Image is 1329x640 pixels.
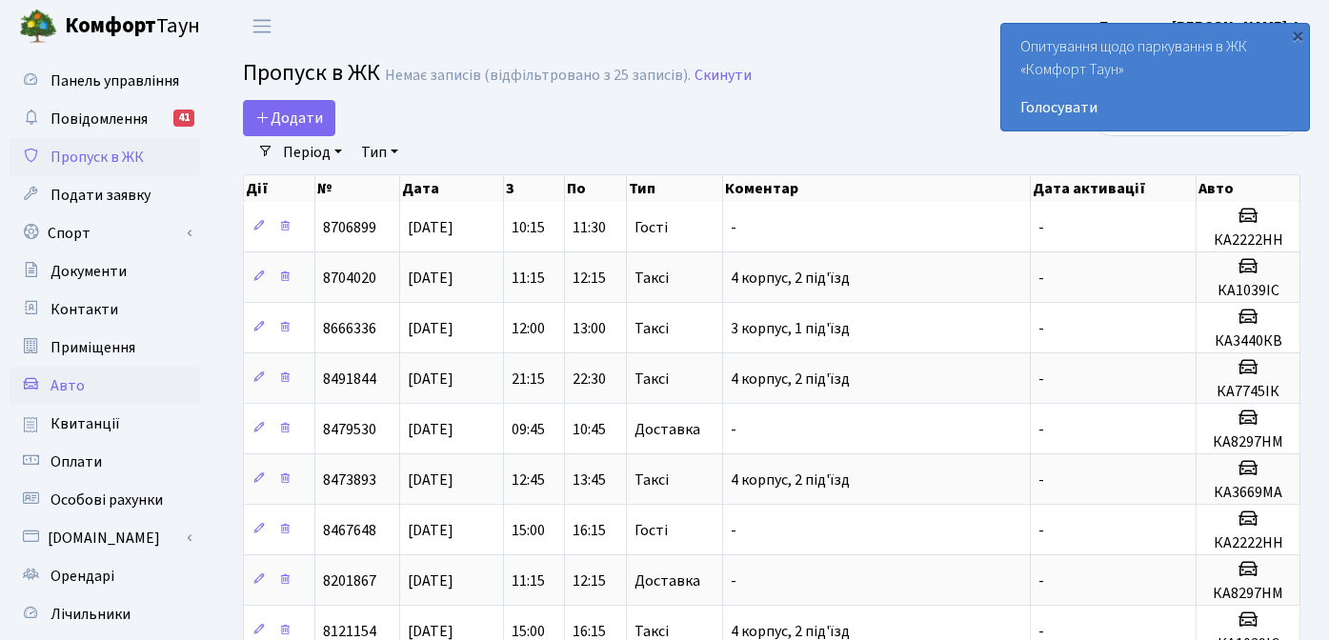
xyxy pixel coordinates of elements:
[323,217,376,238] span: 8706899
[50,185,151,206] span: Подати заявку
[50,604,131,625] span: Лічильники
[1204,231,1292,250] h5: КА2222НН
[573,470,606,490] span: 13:45
[1038,570,1044,591] span: -
[1038,470,1044,490] span: -
[634,472,669,488] span: Таксі
[573,419,606,440] span: 10:45
[10,62,200,100] a: Панель управління
[19,8,57,46] img: logo.png
[731,419,736,440] span: -
[323,419,376,440] span: 8479530
[408,369,453,390] span: [DATE]
[634,422,700,437] span: Доставка
[10,252,200,290] a: Документи
[504,175,566,202] th: З
[323,268,376,289] span: 8704020
[1197,175,1300,202] th: Авто
[1204,383,1292,401] h5: КА7745ІК
[10,100,200,138] a: Повідомлення41
[573,217,606,238] span: 11:30
[385,67,691,85] div: Немає записів (відфільтровано з 25 записів).
[1204,433,1292,451] h5: КА8297НМ
[634,220,668,235] span: Гості
[255,108,323,129] span: Додати
[731,570,736,591] span: -
[408,470,453,490] span: [DATE]
[323,369,376,390] span: 8491844
[10,557,200,595] a: Орендарі
[731,369,850,390] span: 4 корпус, 2 під'їзд
[353,136,406,169] a: Тип
[244,175,315,202] th: Дії
[1038,369,1044,390] span: -
[50,109,148,130] span: Повідомлення
[10,290,200,329] a: Контакти
[10,176,200,214] a: Подати заявку
[512,570,545,591] span: 11:15
[1204,332,1292,350] h5: КА3440КВ
[50,375,85,396] span: Авто
[1204,484,1292,502] h5: КА3669МА
[573,369,606,390] span: 22:30
[731,470,850,490] span: 4 корпус, 2 під'їзд
[10,329,200,367] a: Приміщення
[408,217,453,238] span: [DATE]
[731,217,736,238] span: -
[323,570,376,591] span: 8201867
[50,490,163,510] span: Особові рахунки
[323,470,376,490] span: 8473893
[10,443,200,481] a: Оплати
[1038,318,1044,339] span: -
[512,369,545,390] span: 21:15
[1099,15,1306,38] a: Березняк [PERSON_NAME] Ф.
[10,214,200,252] a: Спорт
[50,337,135,358] span: Приміщення
[1288,26,1307,45] div: ×
[10,519,200,557] a: [DOMAIN_NAME]
[512,217,545,238] span: 10:15
[10,481,200,519] a: Особові рахунки
[243,56,380,90] span: Пропуск в ЖК
[1038,419,1044,440] span: -
[323,520,376,541] span: 8467648
[1204,282,1292,300] h5: КА1039ІС
[731,268,850,289] span: 4 корпус, 2 під'їзд
[408,419,453,440] span: [DATE]
[50,147,144,168] span: Пропуск в ЖК
[1099,16,1306,37] b: Березняк [PERSON_NAME] Ф.
[1038,520,1044,541] span: -
[10,138,200,176] a: Пропуск в ЖК
[10,367,200,405] a: Авто
[50,451,102,472] span: Оплати
[408,520,453,541] span: [DATE]
[1001,24,1309,130] div: Опитування щодо паркування в ЖК «Комфорт Таун»
[627,175,723,202] th: Тип
[400,175,504,202] th: Дата
[408,570,453,591] span: [DATE]
[512,268,545,289] span: 11:15
[512,318,545,339] span: 12:00
[10,595,200,633] a: Лічильники
[573,570,606,591] span: 12:15
[634,523,668,538] span: Гості
[275,136,350,169] a: Період
[50,413,120,434] span: Квитанції
[238,10,286,42] button: Переключити навігацію
[50,299,118,320] span: Контакти
[173,110,194,127] div: 41
[573,268,606,289] span: 12:15
[1204,534,1292,552] h5: КА2222НН
[565,175,627,202] th: По
[243,100,335,136] a: Додати
[65,10,156,41] b: Комфорт
[1020,96,1290,119] a: Голосувати
[634,624,669,639] span: Таксі
[50,70,179,91] span: Панель управління
[573,520,606,541] span: 16:15
[512,520,545,541] span: 15:00
[408,268,453,289] span: [DATE]
[512,419,545,440] span: 09:45
[10,405,200,443] a: Квитанції
[731,318,850,339] span: 3 корпус, 1 під'їзд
